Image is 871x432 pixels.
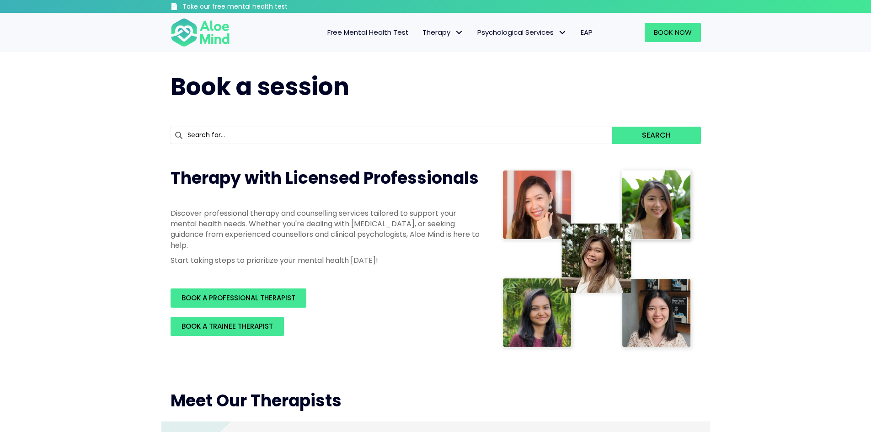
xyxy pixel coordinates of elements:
a: BOOK A PROFESSIONAL THERAPIST [171,288,306,308]
a: Take our free mental health test [171,2,337,13]
span: Free Mental Health Test [327,27,409,37]
a: TherapyTherapy: submenu [416,23,470,42]
span: Psychological Services: submenu [556,26,569,39]
input: Search for... [171,127,613,144]
h3: Take our free mental health test [182,2,337,11]
img: Therapist collage [500,167,695,352]
button: Search [612,127,700,144]
a: Psychological ServicesPsychological Services: submenu [470,23,574,42]
span: Therapy [422,27,464,37]
img: Aloe mind Logo [171,17,230,48]
p: Discover professional therapy and counselling services tailored to support your mental health nee... [171,208,481,251]
span: Therapy with Licensed Professionals [171,166,479,190]
a: BOOK A TRAINEE THERAPIST [171,317,284,336]
span: Book a session [171,70,349,103]
span: BOOK A PROFESSIONAL THERAPIST [182,293,295,303]
a: Book Now [645,23,701,42]
span: EAP [581,27,593,37]
span: Book Now [654,27,692,37]
span: Psychological Services [477,27,567,37]
a: EAP [574,23,599,42]
span: Therapy: submenu [453,26,466,39]
span: Meet Our Therapists [171,389,342,412]
nav: Menu [242,23,599,42]
p: Start taking steps to prioritize your mental health [DATE]! [171,255,481,266]
span: BOOK A TRAINEE THERAPIST [182,321,273,331]
a: Free Mental Health Test [321,23,416,42]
